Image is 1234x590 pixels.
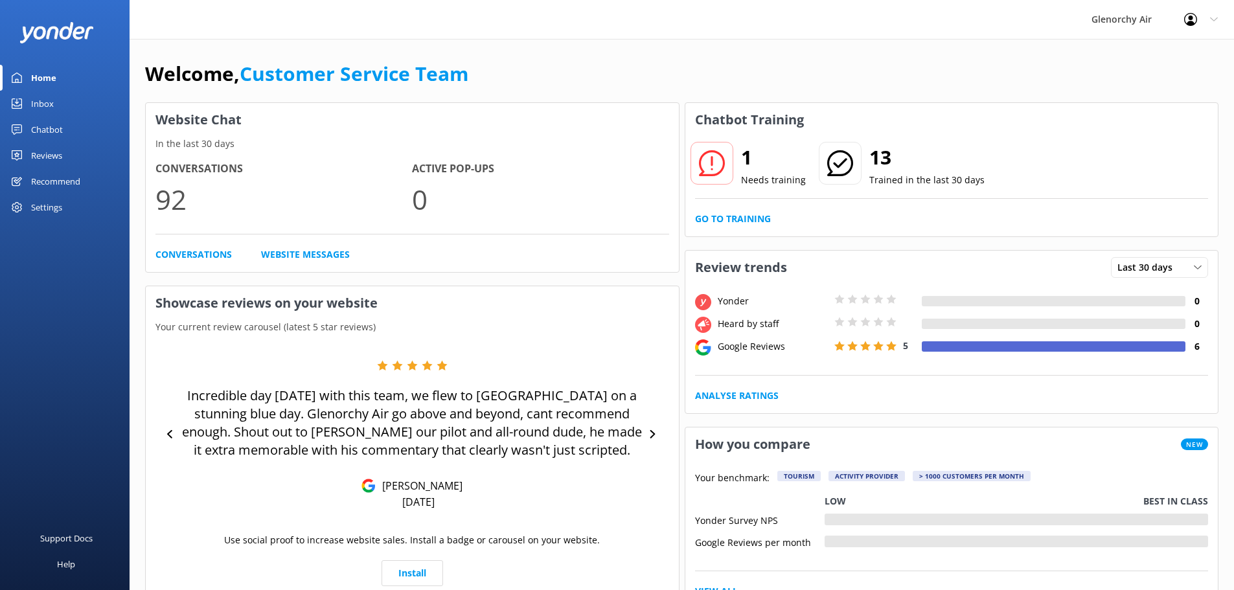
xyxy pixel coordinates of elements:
[412,177,668,221] p: 0
[19,22,94,43] img: yonder-white-logo.png
[361,479,376,493] img: Google Reviews
[1117,260,1180,275] span: Last 30 days
[685,251,797,284] h3: Review trends
[714,294,831,308] div: Yonder
[146,137,679,151] p: In the last 30 days
[146,286,679,320] h3: Showcase reviews on your website
[1185,294,1208,308] h4: 0
[869,173,985,187] p: Trained in the last 30 days
[777,471,821,481] div: Tourism
[40,525,93,551] div: Support Docs
[155,161,412,177] h4: Conversations
[714,317,831,331] div: Heard by staff
[31,194,62,220] div: Settings
[741,142,806,173] h2: 1
[31,65,56,91] div: Home
[412,161,668,177] h4: Active Pop-ups
[825,494,846,508] p: Low
[376,479,463,493] p: [PERSON_NAME]
[1185,339,1208,354] h4: 6
[145,58,468,89] h1: Welcome,
[31,91,54,117] div: Inbox
[714,339,831,354] div: Google Reviews
[695,471,770,486] p: Your benchmark:
[695,536,825,547] div: Google Reviews per month
[1181,438,1208,450] span: New
[695,389,779,403] a: Analyse Ratings
[31,168,80,194] div: Recommend
[828,471,905,481] div: Activity Provider
[146,320,679,334] p: Your current review carousel (latest 5 star reviews)
[57,551,75,577] div: Help
[695,514,825,525] div: Yonder Survey NPS
[685,103,814,137] h3: Chatbot Training
[695,212,771,226] a: Go to Training
[903,339,908,352] span: 5
[402,495,435,509] p: [DATE]
[261,247,350,262] a: Website Messages
[1185,317,1208,331] h4: 0
[155,177,412,221] p: 92
[31,142,62,168] div: Reviews
[155,247,232,262] a: Conversations
[146,103,679,137] h3: Website Chat
[685,427,820,461] h3: How you compare
[1143,494,1208,508] p: Best in class
[869,142,985,173] h2: 13
[382,560,443,586] a: Install
[913,471,1031,481] div: > 1000 customers per month
[240,60,468,87] a: Customer Service Team
[31,117,63,142] div: Chatbot
[181,387,643,459] p: Incredible day [DATE] with this team, we flew to [GEOGRAPHIC_DATA] on a stunning blue day. Glenor...
[224,533,600,547] p: Use social proof to increase website sales. Install a badge or carousel on your website.
[741,173,806,187] p: Needs training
